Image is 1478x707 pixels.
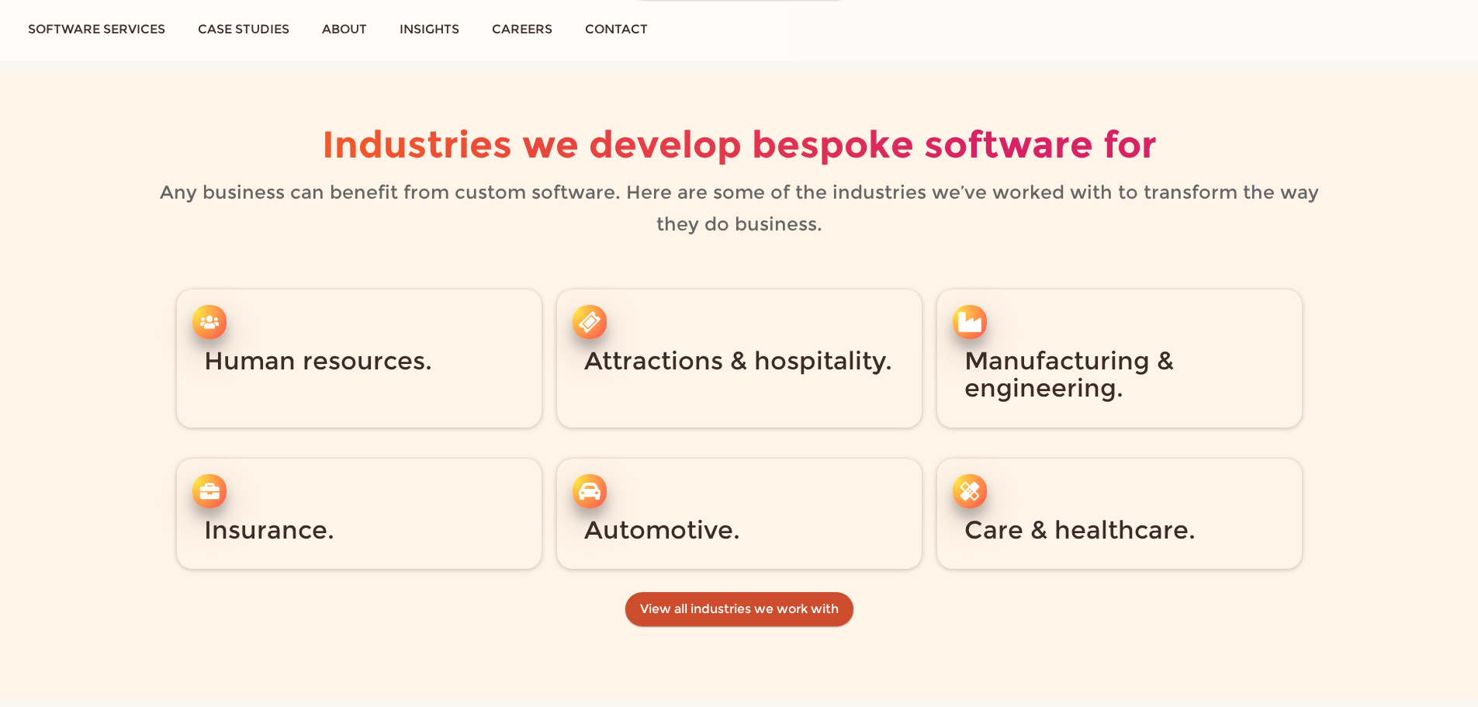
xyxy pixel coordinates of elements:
[204,516,514,543] h3: Insurance.
[625,592,853,626] a: View all industries we work with
[169,451,549,577] a: Insurance.
[929,451,1310,577] a: Care & healthcare.
[204,347,514,374] h3: Human resources.
[169,282,549,435] a: Human resources.
[584,516,895,543] h3: Automotive.
[964,516,1275,543] h3: Care & healthcare.
[929,282,1310,435] a: Manufacturing & engineering.
[549,451,929,577] a: Automotive.
[549,282,929,435] a: Attractions & hospitality.
[964,347,1275,401] h3: Manufacturing & engineering.
[584,347,895,374] h3: Attractions & hospitality.
[157,124,1321,165] h2: Industries we develop bespoke software for
[157,176,1321,241] p: Any business can benefit from custom software. Here are some of the industries we’ve worked with ...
